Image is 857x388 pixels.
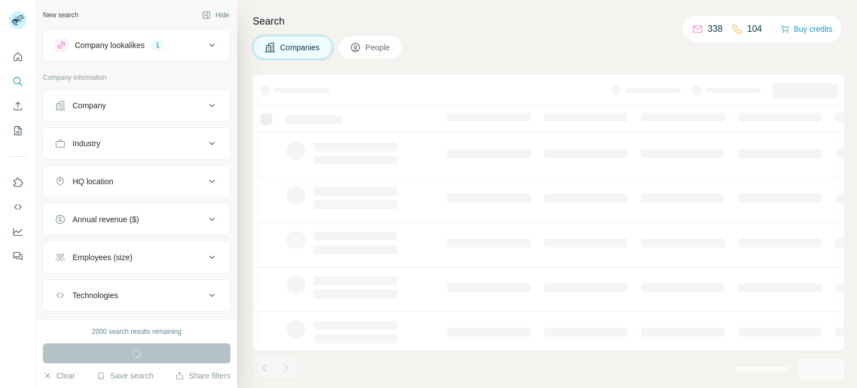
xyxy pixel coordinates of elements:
button: HQ location [44,168,230,195]
div: Company lookalikes [75,40,145,51]
button: Company lookalikes1 [44,32,230,59]
div: Industry [73,138,100,149]
div: Company [73,100,106,111]
button: Save search [97,370,153,381]
button: Search [9,71,27,92]
button: Annual revenue ($) [44,206,230,233]
p: Company information [43,73,230,83]
button: Share filters [175,370,230,381]
div: Technologies [73,290,118,301]
button: Use Surfe on LinkedIn [9,173,27,193]
button: Industry [44,130,230,157]
button: Hide [194,7,237,23]
p: 338 [707,22,723,36]
button: Use Surfe API [9,197,27,217]
button: Quick start [9,47,27,67]
button: My lists [9,121,27,141]
p: 104 [747,22,762,36]
button: Clear [43,370,75,381]
div: 2000 search results remaining [92,327,182,337]
span: Companies [280,42,321,53]
button: Feedback [9,246,27,266]
button: Buy credits [781,21,832,37]
div: Annual revenue ($) [73,214,139,225]
span: People [365,42,391,53]
button: Dashboard [9,222,27,242]
button: Employees (size) [44,244,230,271]
div: New search [43,10,78,20]
h4: Search [253,13,844,29]
div: HQ location [73,176,113,187]
button: Technologies [44,282,230,309]
button: Company [44,92,230,119]
div: Employees (size) [73,252,132,263]
div: 1 [151,40,164,50]
button: Enrich CSV [9,96,27,116]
